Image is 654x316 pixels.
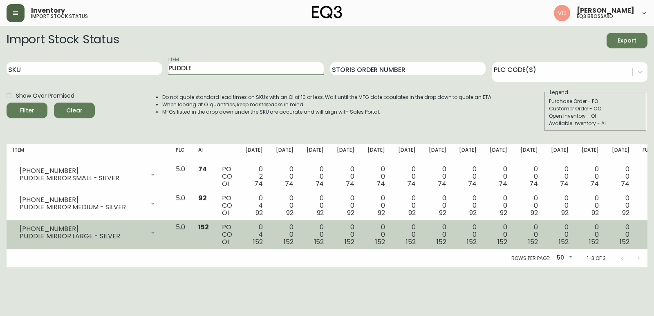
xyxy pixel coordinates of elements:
[589,237,599,247] span: 152
[398,195,416,217] div: 0 0
[607,33,647,48] button: Export
[162,101,493,108] li: When looking at OI quantities, keep masterpacks in mind.
[577,14,613,19] h5: eq3 brossard
[483,144,514,162] th: [DATE]
[162,94,493,101] li: Do not quote standard lead times on SKUs with an OI of 10 or less. Wait until the MFG date popula...
[622,208,629,217] span: 92
[312,6,342,19] img: logo
[20,233,145,240] div: PUDDLE MIRROR LARGE - SILVER
[591,208,599,217] span: 92
[408,208,416,217] span: 92
[497,237,507,247] span: 152
[286,208,293,217] span: 92
[7,103,47,118] button: Filter
[20,175,145,182] div: PUDDLE MIRROR SMALL - SILVER
[346,179,354,188] span: 74
[307,195,324,217] div: 0 0
[54,103,95,118] button: Clear
[276,195,293,217] div: 0 0
[559,237,569,247] span: 152
[429,166,446,188] div: 0 0
[347,208,354,217] span: 92
[13,195,163,213] div: [PHONE_NUMBER]PUDDLE MIRROR MEDIUM - SILVER
[20,196,145,204] div: [PHONE_NUMBER]
[245,224,263,246] div: 0 4
[16,92,74,100] span: Show Over Promised
[169,144,192,162] th: PLC
[255,208,263,217] span: 92
[162,108,493,116] li: MFGs listed in the drop down under the SKU are accurate and will align with Sales Portal.
[490,195,507,217] div: 0 0
[367,224,385,246] div: 0 0
[285,179,293,188] span: 74
[13,166,163,184] div: [PHONE_NUMBER]PUDDLE MIRROR SMALL - SILVER
[222,224,232,246] div: PO CO
[422,144,453,162] th: [DATE]
[222,179,229,188] span: OI
[500,208,507,217] span: 92
[469,208,477,217] span: 92
[561,208,569,217] span: 92
[551,195,569,217] div: 0 0
[438,179,446,188] span: 74
[613,36,641,46] span: Export
[330,144,361,162] th: [DATE]
[468,179,477,188] span: 74
[367,166,385,188] div: 0 0
[376,179,385,188] span: 74
[198,222,209,232] span: 152
[549,98,642,105] div: Purchase Order - PO
[314,237,324,247] span: 152
[499,179,507,188] span: 74
[528,237,538,247] span: 152
[337,166,354,188] div: 0 0
[459,195,477,217] div: 0 0
[169,162,192,191] td: 5.0
[269,144,300,162] th: [DATE]
[551,166,569,188] div: 0 0
[577,7,634,14] span: [PERSON_NAME]
[375,237,385,247] span: 152
[605,144,636,162] th: [DATE]
[459,166,477,188] div: 0 0
[337,195,354,217] div: 0 0
[398,224,416,246] div: 0 0
[459,224,477,246] div: 0 0
[198,193,207,203] span: 92
[531,208,538,217] span: 92
[582,166,599,188] div: 0 0
[549,105,642,112] div: Customer Order - CO
[407,179,416,188] span: 74
[620,237,629,247] span: 152
[192,144,215,162] th: AI
[612,166,629,188] div: 0 0
[392,144,422,162] th: [DATE]
[439,208,446,217] span: 92
[452,144,483,162] th: [DATE]
[222,195,232,217] div: PO CO
[437,237,446,247] span: 152
[582,195,599,217] div: 0 0
[361,144,392,162] th: [DATE]
[554,5,570,21] img: 34cbe8de67806989076631741e6a7c6b
[169,191,192,220] td: 5.0
[511,255,550,262] p: Rows per page:
[544,144,575,162] th: [DATE]
[549,89,569,96] legend: Legend
[239,144,269,162] th: [DATE]
[529,179,538,188] span: 74
[60,105,88,116] span: Clear
[490,224,507,246] div: 0 0
[587,255,606,262] p: 1-3 of 3
[317,208,324,217] span: 92
[467,237,477,247] span: 152
[307,166,324,188] div: 0 0
[520,195,538,217] div: 0 0
[612,224,629,246] div: 0 0
[300,144,331,162] th: [DATE]
[198,164,207,174] span: 74
[429,224,446,246] div: 0 0
[590,179,599,188] span: 74
[549,120,642,127] div: Available Inventory - AI
[337,224,354,246] div: 0 0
